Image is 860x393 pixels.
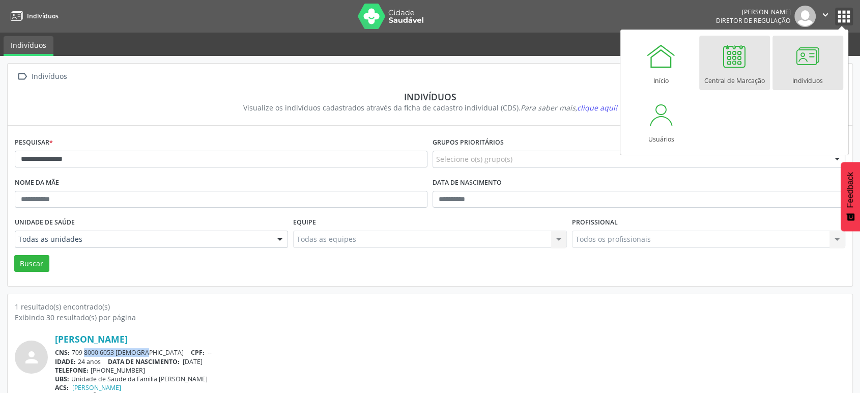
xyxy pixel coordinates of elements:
a: Indivíduos [4,36,53,56]
span: Todas as unidades [18,234,267,244]
div: Visualize os indivíduos cadastrados através da ficha de cadastro individual (CDS). [22,102,838,113]
a: Indivíduos [772,36,843,90]
span: Feedback [846,172,855,208]
div: 24 anos [55,357,845,366]
div: Indivíduos [22,91,838,102]
span: Selecione o(s) grupo(s) [436,154,512,164]
img: img [794,6,816,27]
span: TELEFONE: [55,366,89,375]
label: Data de nascimento [433,175,502,191]
span: Diretor de regulação [716,16,791,25]
a: Usuários [626,94,697,149]
span: [DATE] [183,357,203,366]
span: ACS: [55,383,69,392]
span: UBS: [55,375,69,383]
span: -- [208,348,212,357]
div: 1 resultado(s) encontrado(s) [15,301,845,312]
label: Pesquisar [15,135,53,151]
label: Unidade de saúde [15,215,75,231]
button: Buscar [14,255,49,272]
div: Indivíduos [30,69,69,84]
a:  Indivíduos [15,69,69,84]
label: Profissional [572,215,618,231]
i: Para saber mais, [521,103,617,113]
div: [PHONE_NUMBER] [55,366,845,375]
button: Feedback - Mostrar pesquisa [841,162,860,231]
label: Grupos prioritários [433,135,504,151]
label: Equipe [293,215,316,231]
a: [PERSON_NAME] [55,333,128,345]
div: Unidade de Saude da Familia [PERSON_NAME] [55,375,845,383]
span: Indivíduos [27,12,59,20]
a: Central de Marcação [699,36,770,90]
div: 709 8000 6053 [DEMOGRAPHIC_DATA] [55,348,845,357]
a: [PERSON_NAME] [72,383,121,392]
span: CNS: [55,348,70,357]
span: DATA DE NASCIMENTO: [108,357,180,366]
div: Exibindo 30 resultado(s) por página [15,312,845,323]
span: CPF: [191,348,205,357]
button:  [816,6,835,27]
a: Início [626,36,697,90]
i:  [820,9,831,20]
span: IDADE: [55,357,76,366]
a: Indivíduos [7,8,59,24]
i:  [15,69,30,84]
label: Nome da mãe [15,175,59,191]
span: clique aqui! [577,103,617,113]
div: [PERSON_NAME] [716,8,791,16]
button: apps [835,8,853,25]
